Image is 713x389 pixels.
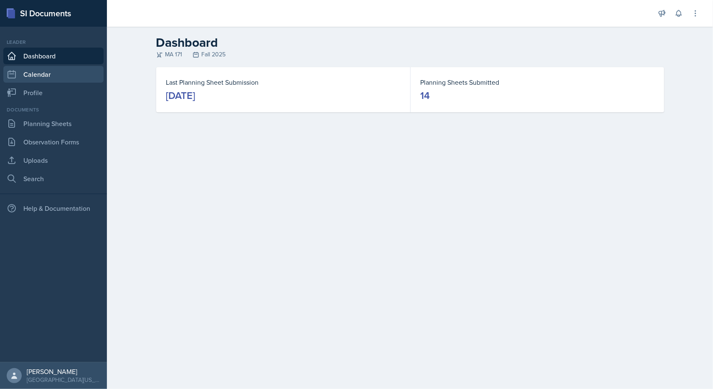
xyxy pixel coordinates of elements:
[421,89,430,102] div: 14
[3,106,104,114] div: Documents
[27,376,100,384] div: [GEOGRAPHIC_DATA][US_STATE] in [GEOGRAPHIC_DATA]
[3,200,104,217] div: Help & Documentation
[3,170,104,187] a: Search
[166,89,195,102] div: [DATE]
[3,66,104,83] a: Calendar
[156,50,664,59] div: MA 171 Fall 2025
[421,77,654,87] dt: Planning Sheets Submitted
[156,35,664,50] h2: Dashboard
[3,84,104,101] a: Profile
[166,77,400,87] dt: Last Planning Sheet Submission
[3,115,104,132] a: Planning Sheets
[3,134,104,150] a: Observation Forms
[3,38,104,46] div: Leader
[27,367,100,376] div: [PERSON_NAME]
[3,152,104,169] a: Uploads
[3,48,104,64] a: Dashboard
